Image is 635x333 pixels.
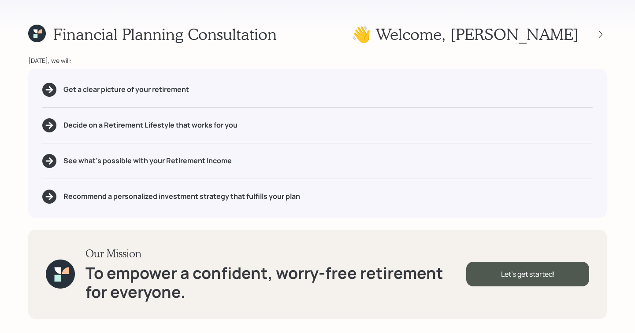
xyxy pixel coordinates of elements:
[28,56,607,65] div: [DATE], we will:
[63,121,238,129] h5: Decide on a Retirement Lifestyle that works for you
[63,192,300,201] h5: Recommend a personalized investment strategy that fulfills your plan
[466,262,589,286] div: Let's get started!
[85,247,466,260] h3: Our Mission
[63,85,189,94] h5: Get a clear picture of your retirement
[63,157,232,165] h5: See what's possible with your Retirement Income
[85,263,466,301] h1: To empower a confident, worry-free retirement for everyone.
[53,25,277,44] h1: Financial Planning Consultation
[351,25,579,44] h1: 👋 Welcome , [PERSON_NAME]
